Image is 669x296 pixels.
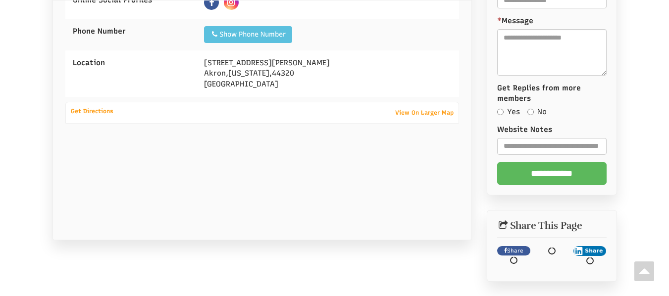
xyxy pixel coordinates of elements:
[497,125,607,135] label: Website Notes
[497,246,530,256] a: Share
[527,107,547,117] label: No
[65,50,197,76] div: Location
[65,19,197,44] div: Phone Number
[497,109,504,115] input: Yes
[527,109,534,115] input: No
[497,107,520,117] label: Yes
[390,106,459,120] a: View On Larger Map
[497,220,607,231] h2: Share This Page
[197,50,459,97] div: , , [GEOGRAPHIC_DATA]
[204,69,226,78] span: Akron
[272,69,294,78] span: 44320
[66,105,118,117] a: Get Directions
[573,246,607,256] button: Share
[210,30,286,40] div: Show Phone Number
[497,16,607,26] label: Message
[204,58,330,67] span: [STREET_ADDRESS][PERSON_NAME]
[497,83,607,104] label: Get Replies from more members
[228,69,269,78] span: [US_STATE]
